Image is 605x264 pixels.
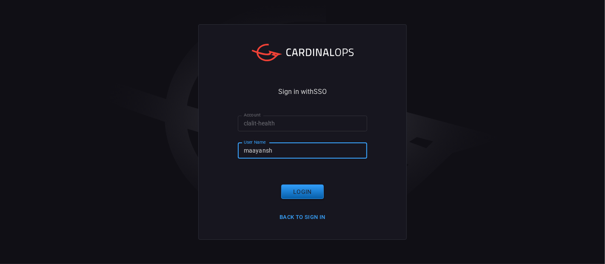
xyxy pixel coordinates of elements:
button: Login [281,185,324,199]
input: Type your account [238,116,367,131]
label: User Name [244,139,266,145]
input: Type your user name [238,143,367,159]
button: Back to Sign in [274,211,331,224]
span: Sign in with SSO [278,88,327,95]
label: Account [244,112,261,118]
